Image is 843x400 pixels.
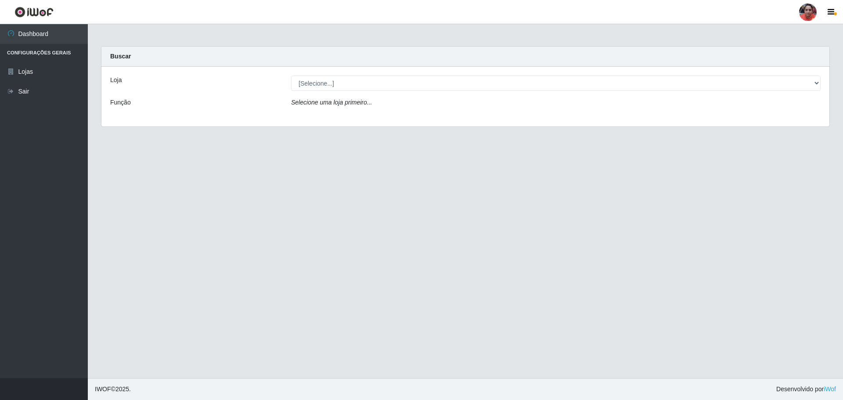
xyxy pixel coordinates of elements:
[291,99,372,106] i: Selecione uma loja primeiro...
[110,53,131,60] strong: Buscar
[14,7,54,18] img: CoreUI Logo
[95,386,111,393] span: IWOF
[110,76,122,85] label: Loja
[110,98,131,107] label: Função
[824,386,836,393] a: iWof
[776,385,836,394] span: Desenvolvido por
[95,385,131,394] span: © 2025 .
